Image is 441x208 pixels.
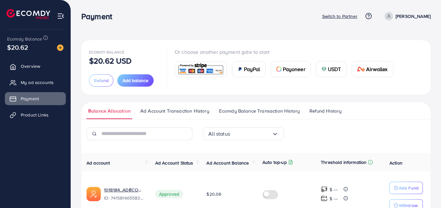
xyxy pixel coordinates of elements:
[316,61,347,77] a: cardUSDT
[6,9,50,19] img: logo
[321,67,327,72] img: card
[203,127,284,140] div: Search for option
[81,12,117,21] h3: Payment
[309,107,342,115] span: Refund History
[5,92,66,105] a: Payment
[357,67,365,72] img: card
[206,160,249,166] span: Ad Account Balance
[87,160,110,166] span: Ad account
[283,65,305,73] span: Payoneer
[21,95,39,102] span: Payment
[7,36,42,42] span: Ecomdy Balance
[21,79,54,86] span: My ad accounts
[238,67,243,72] img: card
[175,61,227,77] a: card
[321,195,328,202] img: top-up amount
[262,158,287,166] p: Auto top-up
[208,129,230,139] span: All status
[5,60,66,73] a: Overview
[389,160,402,166] span: Action
[413,179,436,203] iframe: Chat
[21,112,49,118] span: Product Links
[104,187,145,202] div: <span class='underline'>1018184_ADECOM_1726629369576</span></br>7415816655839723537
[104,187,145,193] a: 1018184_ADECOM_1726629369576
[87,187,101,201] img: ic-ads-acc.e4c84228.svg
[330,186,338,193] p: $ ---
[155,190,183,198] span: Approved
[321,158,366,166] p: Threshold information
[57,44,64,51] img: image
[389,182,423,194] button: Add Fund
[57,12,64,20] img: menu
[399,184,419,192] p: Add Fund
[271,61,311,77] a: cardPayoneer
[244,65,260,73] span: PayPal
[328,65,341,73] span: USDT
[140,107,209,115] span: Ad Account Transaction History
[94,77,109,84] span: Refund
[177,62,225,76] img: card
[88,107,131,115] span: Balance Allocation
[175,48,399,56] p: Or choose another payment gate to start
[5,76,66,89] a: My ad accounts
[396,12,431,20] p: [PERSON_NAME]
[321,186,328,193] img: top-up amount
[322,12,357,20] p: Switch to Partner
[155,160,193,166] span: Ad Account Status
[7,43,28,52] span: $20.62
[352,61,393,77] a: cardAirwallex
[276,67,282,72] img: card
[122,77,148,84] span: Add balance
[89,74,113,87] button: Refund
[21,63,40,69] span: Overview
[117,74,154,87] button: Add balance
[89,57,132,65] p: $20.62 USD
[366,65,388,73] span: Airwallex
[230,129,272,139] input: Search for option
[330,195,338,202] p: $ ---
[382,12,431,20] a: [PERSON_NAME]
[89,49,124,55] span: Ecomdy Balance
[219,107,300,115] span: Ecomdy Balance Transaction History
[5,108,66,121] a: Product Links
[104,195,145,201] span: ID: 7415816655839723537
[232,61,266,77] a: cardPayPal
[206,191,221,197] span: $20.06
